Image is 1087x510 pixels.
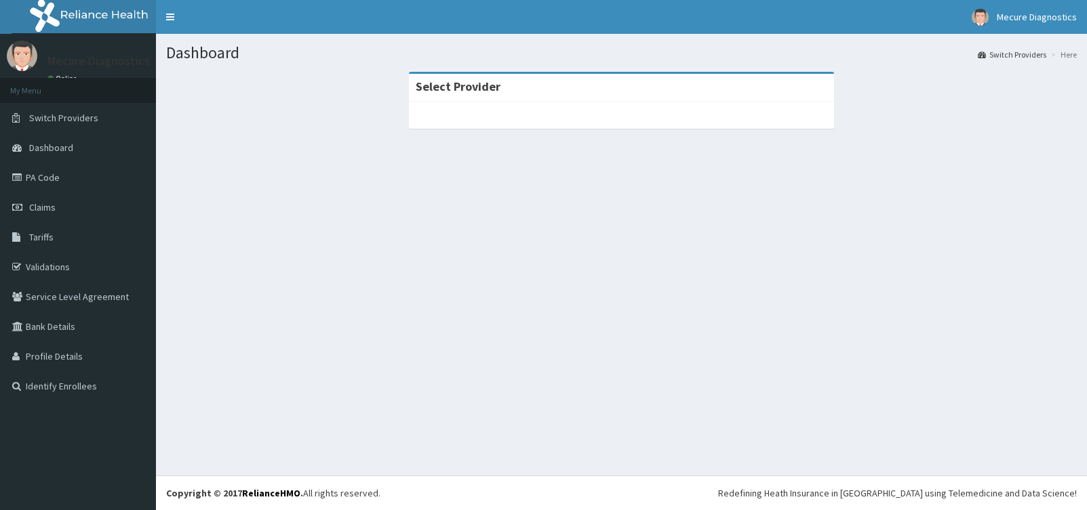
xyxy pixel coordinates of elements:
[29,112,98,124] span: Switch Providers
[416,79,500,94] strong: Select Provider
[156,475,1087,510] footer: All rights reserved.
[47,55,150,67] p: Mecure Diagnostics
[166,44,1077,62] h1: Dashboard
[29,142,73,154] span: Dashboard
[47,74,80,83] a: Online
[242,487,300,499] a: RelianceHMO
[29,231,54,243] span: Tariffs
[972,9,989,26] img: User Image
[718,486,1077,500] div: Redefining Heath Insurance in [GEOGRAPHIC_DATA] using Telemedicine and Data Science!
[7,41,37,71] img: User Image
[997,11,1077,23] span: Mecure Diagnostics
[29,201,56,213] span: Claims
[978,49,1046,60] a: Switch Providers
[166,487,303,499] strong: Copyright © 2017 .
[1048,49,1077,60] li: Here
